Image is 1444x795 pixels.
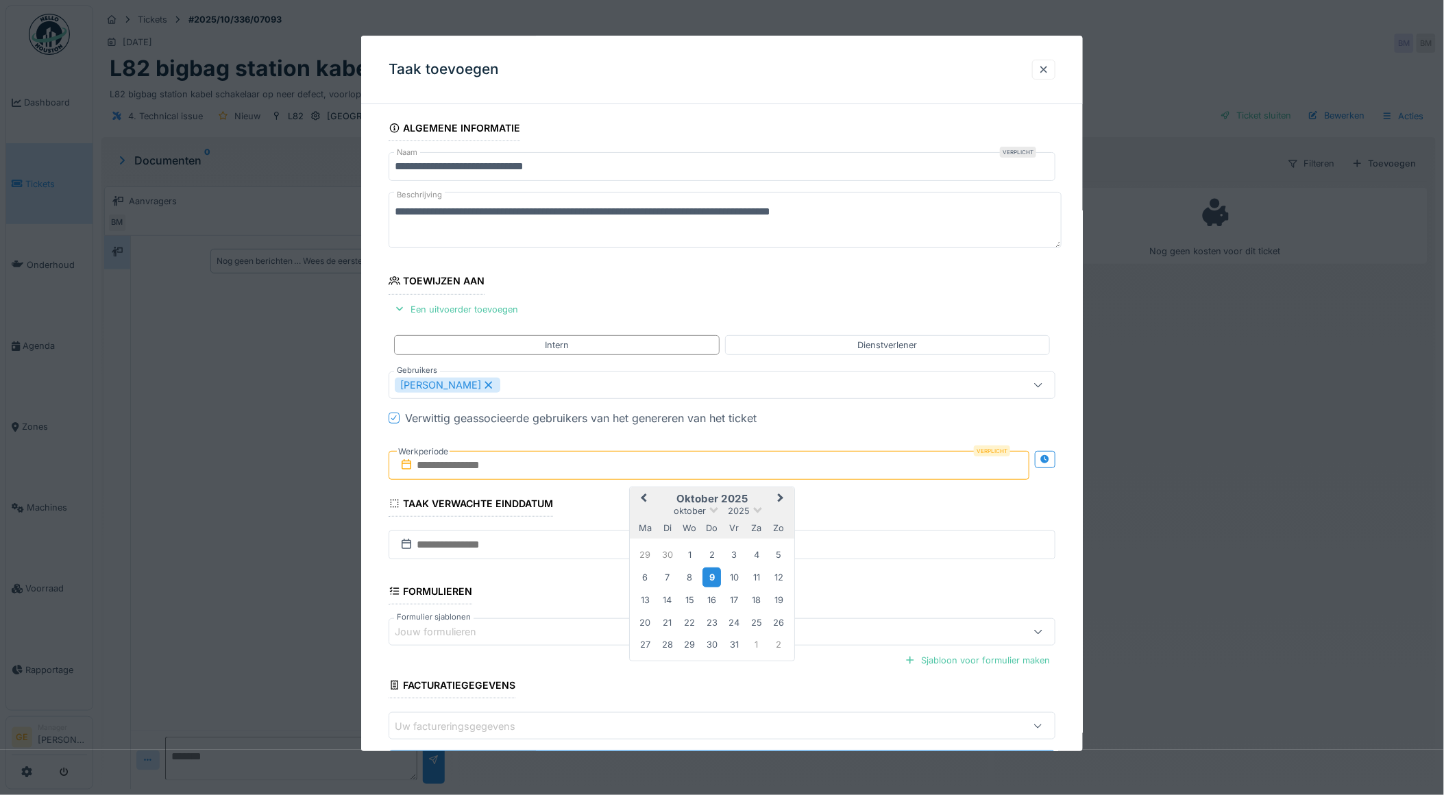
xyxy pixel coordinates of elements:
[636,613,654,632] div: Choose maandag 20 oktober 2025
[658,568,676,587] div: Choose dinsdag 7 oktober 2025
[725,613,744,632] div: Choose vrijdag 24 oktober 2025
[702,519,721,537] div: donderdag
[725,519,744,537] div: vrijdag
[389,581,473,604] div: Formulieren
[681,591,699,610] div: Choose woensdag 15 oktober 2025
[702,613,721,632] div: Choose donderdag 23 oktober 2025
[747,636,766,655] div: Choose zaterdag 1 november 2025
[395,719,535,734] div: Uw factureringsgegevens
[725,546,744,564] div: Choose vrijdag 3 oktober 2025
[747,568,766,587] div: Choose zaterdag 11 oktober 2025
[658,636,676,655] div: Choose dinsdag 28 oktober 2025
[389,675,516,698] div: Facturatiegegevens
[636,546,654,564] div: Choose maandag 29 september 2025
[702,567,721,587] div: Choose donderdag 9 oktober 2025
[728,506,750,516] span: 2025
[770,591,788,610] div: Choose zondag 19 oktober 2025
[702,636,721,655] div: Choose donderdag 30 oktober 2025
[394,611,474,623] label: Formulier sjablonen
[681,546,699,564] div: Choose woensdag 1 oktober 2025
[389,271,485,295] div: Toewijzen aan
[636,636,654,655] div: Choose maandag 27 oktober 2025
[658,591,676,610] div: Choose dinsdag 14 oktober 2025
[725,636,744,655] div: Choose vrijdag 31 oktober 2025
[725,568,744,587] div: Choose vrijdag 10 oktober 2025
[394,365,440,376] label: Gebruikers
[397,444,450,459] label: Werkperiode
[681,613,699,632] div: Choose woensdag 22 oktober 2025
[747,546,766,564] div: Choose zaterdag 4 oktober 2025
[389,118,521,141] div: Algemene informatie
[545,339,569,352] div: Intern
[636,519,654,537] div: maandag
[974,445,1010,456] div: Verplicht
[395,378,500,393] div: [PERSON_NAME]
[681,568,699,587] div: Choose woensdag 8 oktober 2025
[770,636,788,655] div: Choose zondag 2 november 2025
[681,636,699,655] div: Choose woensdag 29 oktober 2025
[389,493,554,517] div: Taak verwachte einddatum
[636,591,654,610] div: Choose maandag 13 oktober 2025
[770,568,788,587] div: Choose zondag 12 oktober 2025
[658,613,676,632] div: Choose dinsdag 21 oktober 2025
[405,410,757,426] div: Verwittig geassocieerde gebruikers van het genereren van het ticket
[771,489,793,511] button: Next Month
[857,339,917,352] div: Dienstverlener
[674,506,706,516] span: oktober
[395,624,495,639] div: Jouw formulieren
[770,519,788,537] div: zondag
[725,591,744,610] div: Choose vrijdag 17 oktober 2025
[747,519,766,537] div: zaterdag
[631,489,653,511] button: Previous Month
[1000,147,1036,158] div: Verplicht
[681,519,699,537] div: woensdag
[630,493,794,505] h2: oktober 2025
[747,591,766,610] div: Choose zaterdag 18 oktober 2025
[394,186,445,204] label: Beschrijving
[636,568,654,587] div: Choose maandag 6 oktober 2025
[770,613,788,632] div: Choose zondag 26 oktober 2025
[658,519,676,537] div: dinsdag
[899,651,1055,670] div: Sjabloon voor formulier maken
[770,546,788,564] div: Choose zondag 5 oktober 2025
[389,300,524,319] div: Een uitvoerder toevoegen
[702,546,721,564] div: Choose donderdag 2 oktober 2025
[389,61,499,78] h3: Taak toevoegen
[747,613,766,632] div: Choose zaterdag 25 oktober 2025
[634,543,790,656] div: Month oktober, 2025
[394,147,420,158] label: Naam
[702,591,721,610] div: Choose donderdag 16 oktober 2025
[658,546,676,564] div: Choose dinsdag 30 september 2025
